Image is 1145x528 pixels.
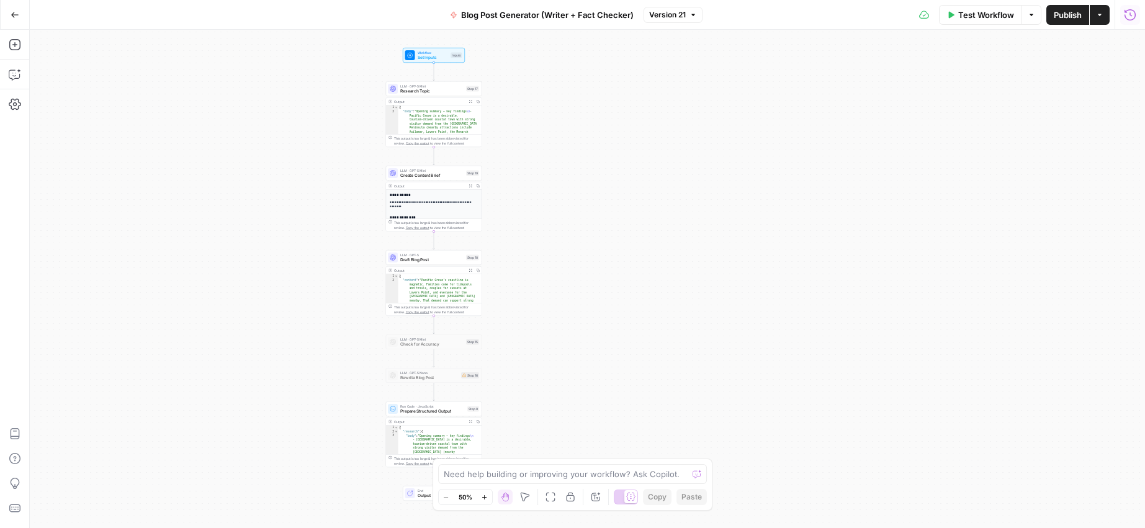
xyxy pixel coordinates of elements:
[394,220,479,230] div: This output is too large & has been abbreviated for review. to view the full content.
[433,63,435,81] g: Edge from start to step_17
[386,426,398,430] div: 1
[676,489,707,505] button: Paste
[386,250,482,316] div: LLM · GPT-5Draft Blog PostStep 18Output{ "content":"Pacific Grove’s coastline is magnetic. Famili...
[958,9,1014,21] span: Test Workflow
[400,253,464,257] span: LLM · GPT-5
[395,274,398,279] span: Toggle code folding, rows 1 through 3
[466,339,479,345] div: Step 15
[433,383,435,401] g: Edge from step_16 to step_9
[442,5,641,25] button: Blog Post Generator (Writer + Fact Checker)
[386,430,398,434] div: 2
[394,419,465,424] div: Output
[466,171,479,176] div: Step 19
[418,50,449,55] span: Workflow
[433,231,435,249] g: Edge from step_19 to step_18
[394,305,479,315] div: This output is too large & has been abbreviated for review. to view the full content.
[461,372,479,378] div: Step 16
[395,426,398,430] span: Toggle code folding, rows 1 through 5
[648,491,667,503] span: Copy
[400,88,464,94] span: Research Topic
[406,141,429,145] span: Copy the output
[400,408,465,414] span: Prepare Structured Output
[461,9,634,21] span: Blog Post Generator (Writer + Fact Checker)
[466,255,479,261] div: Step 18
[386,274,398,279] div: 1
[394,136,479,146] div: This output is too large & has been abbreviated for review. to view the full content.
[400,168,464,173] span: LLM · GPT-5 Mini
[400,337,464,342] span: LLM · GPT-5 Mini
[400,172,464,179] span: Create Content Brief
[451,53,462,58] div: Inputs
[466,86,479,92] div: Step 17
[406,462,429,465] span: Copy the output
[394,456,479,466] div: This output is too large & has been abbreviated for review. to view the full content.
[386,486,482,501] div: EndOutput
[400,257,464,263] span: Draft Blog Post
[386,368,482,383] div: LLM · GPT-5 NanoRewrite Blog PostStep 16
[400,84,464,89] span: LLM · GPT-5 Mini
[939,5,1022,25] button: Test Workflow
[467,406,479,412] div: Step 9
[386,334,482,349] div: LLM · GPT-5 MiniCheck for AccuracyStep 15
[394,99,465,104] div: Output
[1046,5,1089,25] button: Publish
[400,370,459,375] span: LLM · GPT-5 Nano
[418,55,449,61] span: Set Inputs
[386,48,482,63] div: WorkflowSet InputsInputs
[418,493,460,499] span: Output
[644,7,703,23] button: Version 21
[433,316,435,334] g: Edge from step_18 to step_15
[400,375,459,381] span: Rewrite Blog Post
[400,404,465,409] span: Run Code · JavaScript
[433,147,435,165] g: Edge from step_17 to step_19
[400,341,464,347] span: Check for Accuracy
[418,488,460,493] span: End
[433,349,435,367] g: Edge from step_15 to step_16
[386,81,482,147] div: LLM · GPT-5 MiniResearch TopicStep 17Output{ "body":"Opening summary — key findings\n- Pacific Gr...
[406,310,429,314] span: Copy the output
[386,401,482,467] div: Run Code · JavaScriptPrepare Structured OutputStep 9Output{ "research":{ "body":"Opening summary ...
[643,489,671,505] button: Copy
[394,268,465,273] div: Output
[394,184,465,189] div: Output
[386,105,398,110] div: 1
[1054,9,1082,21] span: Publish
[406,226,429,230] span: Copy the output
[649,9,686,20] span: Version 21
[395,430,398,434] span: Toggle code folding, rows 2 through 4
[395,105,398,110] span: Toggle code folding, rows 1 through 3
[681,491,702,503] span: Paste
[459,492,472,502] span: 50%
